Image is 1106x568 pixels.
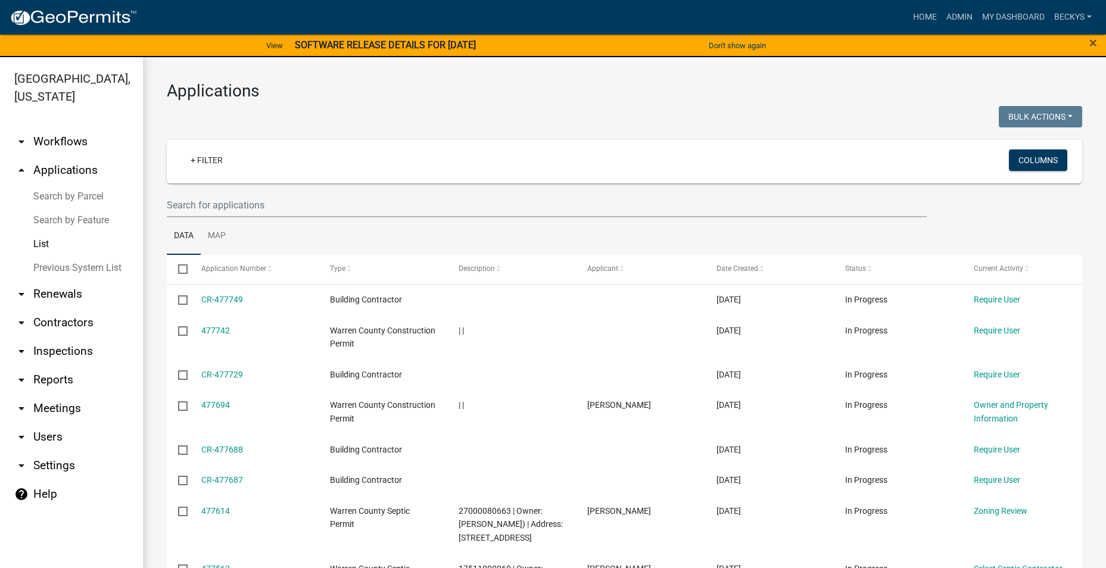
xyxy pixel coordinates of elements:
a: 477742 [201,326,230,335]
span: Warren County Construction Permit [330,326,435,349]
a: Zoning Review [974,506,1027,516]
span: In Progress [845,506,887,516]
span: Chris Becker [587,506,651,516]
i: help [14,487,29,501]
span: | | [459,400,464,410]
strong: SOFTWARE RELEASE DETAILS FOR [DATE] [295,39,476,51]
span: 09/12/2025 [716,475,741,485]
span: × [1089,35,1097,51]
span: 09/12/2025 [716,370,741,379]
a: CR-477688 [201,445,243,454]
a: CR-477729 [201,370,243,379]
a: Owner and Property Information [974,400,1048,423]
span: Building Contractor [330,295,402,304]
a: Require User [974,370,1020,379]
span: 09/12/2025 [716,445,741,454]
span: Current Activity [974,264,1023,273]
span: In Progress [845,326,887,335]
a: View [261,36,288,55]
i: arrow_drop_down [14,287,29,301]
a: CR-477687 [201,475,243,485]
span: 09/12/2025 [716,400,741,410]
a: Home [908,6,942,29]
a: Map [201,217,233,255]
button: Bulk Actions [999,106,1082,127]
i: arrow_drop_up [14,163,29,177]
span: 27000080663 | Owner: FREDERICK, IRINA (Deed) | Address: 1961 G64 HWY [459,506,563,543]
span: In Progress [845,295,887,304]
datatable-header-cell: Status [834,255,962,283]
i: arrow_drop_down [14,316,29,330]
datatable-header-cell: Applicant [576,255,705,283]
span: Applicant [587,264,618,273]
datatable-header-cell: Current Activity [962,255,1091,283]
span: In Progress [845,445,887,454]
a: + Filter [181,149,232,171]
i: arrow_drop_down [14,458,29,473]
a: beckys [1049,6,1096,29]
a: 477694 [201,400,230,410]
span: Warren County Septic Permit [330,506,410,529]
span: 09/12/2025 [716,295,741,304]
span: 09/12/2025 [716,326,741,335]
a: Require User [974,475,1020,485]
span: In Progress [845,400,887,410]
span: Application Number [201,264,266,273]
i: arrow_drop_down [14,135,29,149]
button: Columns [1009,149,1067,171]
span: Building Contractor [330,445,402,454]
datatable-header-cell: Select [167,255,189,283]
i: arrow_drop_down [14,430,29,444]
span: Status [845,264,866,273]
span: In Progress [845,475,887,485]
datatable-header-cell: Date Created [705,255,833,283]
span: In Progress [845,370,887,379]
a: 477614 [201,506,230,516]
button: Don't show again [704,36,771,55]
datatable-header-cell: Description [447,255,576,283]
input: Search for applications [167,193,927,217]
a: Require User [974,445,1020,454]
a: Data [167,217,201,255]
span: Date Created [716,264,758,273]
datatable-header-cell: Application Number [189,255,318,283]
span: Warren County Construction Permit [330,400,435,423]
span: Description [459,264,495,273]
a: Require User [974,326,1020,335]
h3: Applications [167,81,1082,101]
a: My Dashboard [977,6,1049,29]
span: Crystal Byers [587,400,651,410]
span: Building Contractor [330,475,402,485]
i: arrow_drop_down [14,344,29,358]
span: 09/12/2025 [716,506,741,516]
span: Building Contractor [330,370,402,379]
span: | | [459,326,464,335]
datatable-header-cell: Type [319,255,447,283]
a: Admin [942,6,977,29]
a: CR-477749 [201,295,243,304]
a: Require User [974,295,1020,304]
span: Type [330,264,345,273]
i: arrow_drop_down [14,373,29,387]
button: Close [1089,36,1097,50]
i: arrow_drop_down [14,401,29,416]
